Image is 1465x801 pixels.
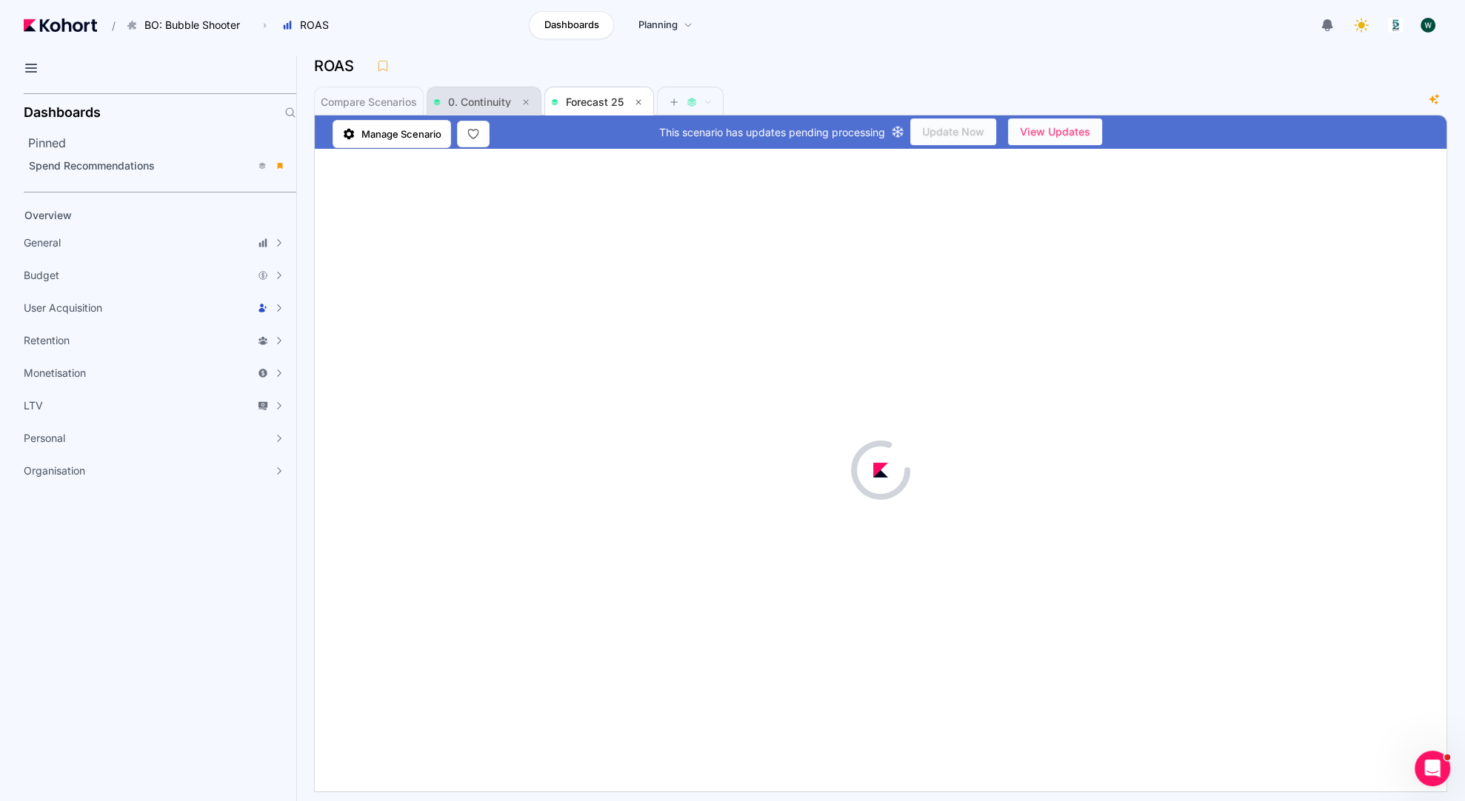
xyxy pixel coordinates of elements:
a: Planning [623,11,708,39]
span: Compare Scenarios [321,97,417,107]
a: Manage Scenario [333,120,451,148]
h3: ROAS [314,58,363,73]
button: View Updates [1008,118,1102,145]
span: Retention [24,333,70,348]
a: Dashboards [529,11,614,39]
span: ROAS [300,18,329,33]
a: Overview [19,204,271,227]
a: Spend Recommendations [24,155,292,177]
span: This scenario has updates pending processing [659,124,885,140]
span: User Acquisition [24,301,102,315]
span: Dashboards [544,18,598,33]
img: Kohort logo [24,19,97,32]
span: Forecast 25 [566,95,624,108]
span: Personal [24,431,65,446]
span: › [260,19,270,31]
span: LTV [24,398,43,413]
span: General [24,235,61,250]
img: logo_logo_images_1_20240607072359498299_20240828135028712857.jpeg [1388,18,1403,33]
span: 0. Continuity [448,95,511,108]
span: Organisation [24,463,85,478]
span: / [100,18,116,33]
h2: Pinned [28,134,296,152]
span: Budget [24,268,59,283]
span: Planning [638,18,678,33]
button: ROAS [274,13,344,38]
span: Spend Recommendations [29,159,155,172]
span: View Updates [1020,121,1090,143]
span: BO: Bubble Shooter [144,18,240,33]
h2: Dashboards [24,106,101,119]
span: Overview [24,209,72,221]
button: BO: Bubble Shooter [119,13,256,38]
iframe: Intercom live chat [1415,751,1450,786]
span: Monetisation [24,366,86,381]
span: Manage Scenario [361,127,441,141]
